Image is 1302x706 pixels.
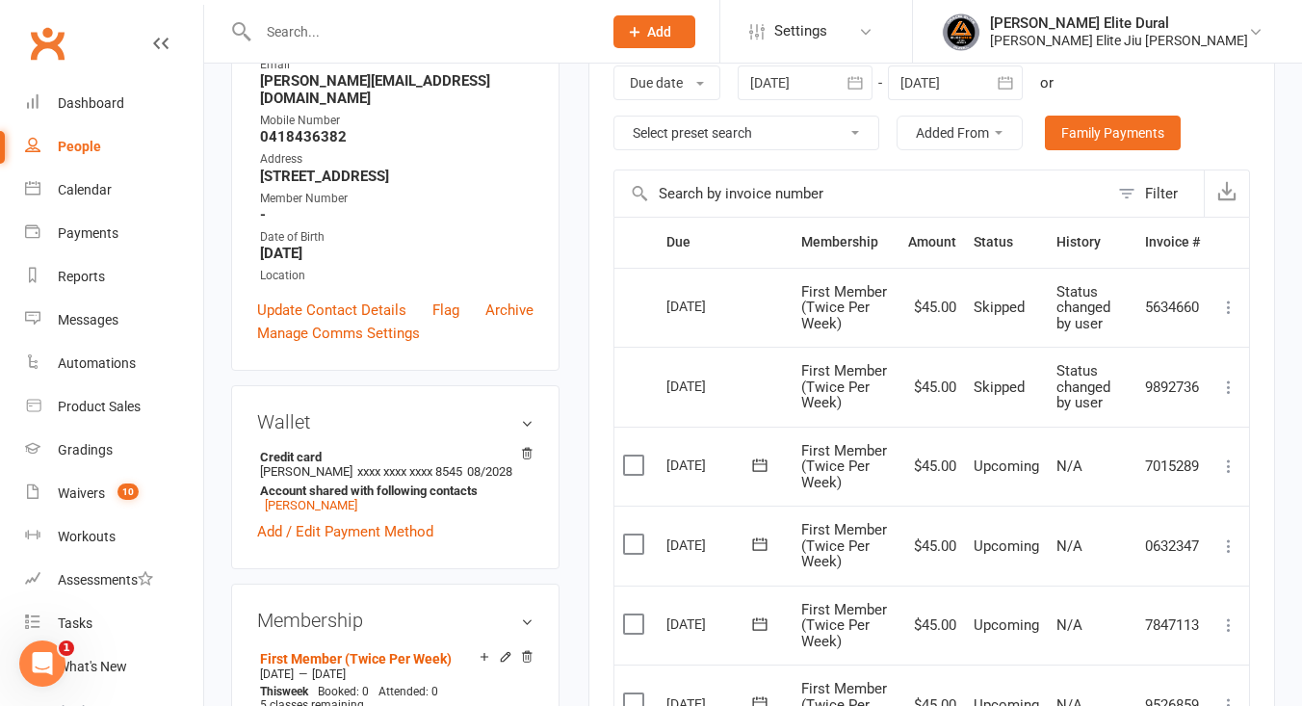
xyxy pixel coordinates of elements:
a: Automations [25,342,203,385]
span: Settings [774,10,827,53]
a: Gradings [25,429,203,472]
th: Due [658,218,793,267]
span: [DATE] [260,667,294,681]
span: First Member (Twice Per Week) [801,442,887,491]
th: History [1048,218,1136,267]
strong: [STREET_ADDRESS] [260,168,534,185]
div: Dashboard [58,95,124,111]
img: thumb_image1702864552.png [942,13,980,51]
div: [DATE] [666,609,755,639]
span: Attended: 0 [378,685,438,698]
span: N/A [1056,616,1082,634]
td: 7015289 [1136,427,1209,507]
div: Address [260,150,534,169]
div: [DATE] [666,530,755,560]
th: Invoice # [1136,218,1209,267]
div: Member Number [260,190,534,208]
span: First Member (Twice Per Week) [801,601,887,650]
a: Messages [25,299,203,342]
div: [DATE] [666,371,755,401]
div: Waivers [58,485,105,501]
th: Amount [899,218,965,267]
div: Filter [1145,182,1178,205]
input: Search... [252,18,588,45]
span: Booked: 0 [318,685,369,698]
div: What's New [58,659,127,674]
a: Archive [485,299,534,322]
div: Calendar [58,182,112,197]
span: Skipped [974,379,1025,396]
a: Waivers 10 [25,472,203,515]
div: [PERSON_NAME] Elite Dural [990,14,1248,32]
td: 7847113 [1136,586,1209,666]
span: xxxx xxxx xxxx 8545 [357,464,462,479]
button: Add [613,15,695,48]
strong: [DATE] [260,245,534,262]
div: week [255,685,313,698]
span: Status changed by user [1056,283,1110,332]
div: Tasks [58,615,92,631]
strong: Account shared with following contacts [260,484,524,498]
td: 5634660 [1136,268,1209,348]
span: First Member (Twice Per Week) [801,521,887,570]
button: Added From [897,116,1023,150]
span: 1 [59,641,74,656]
span: Upcoming [974,537,1039,555]
a: Manage Comms Settings [257,322,420,345]
td: 0632347 [1136,506,1209,586]
div: Mobile Number [260,112,534,130]
div: Date of Birth [260,228,534,247]
input: Search by invoice number [614,170,1108,217]
div: Automations [58,355,136,371]
div: People [58,139,101,154]
a: Calendar [25,169,203,212]
a: Workouts [25,515,203,559]
a: Dashboard [25,82,203,125]
a: Add / Edit Payment Method [257,520,433,543]
div: Assessments [58,572,153,588]
span: N/A [1056,458,1082,475]
div: [DATE] [666,291,755,321]
li: [PERSON_NAME] [257,447,534,515]
span: 08/2028 [467,464,512,479]
div: Reports [58,269,105,284]
span: Skipped [974,299,1025,316]
td: $45.00 [899,347,965,427]
div: [PERSON_NAME] Elite Jiu [PERSON_NAME] [990,32,1248,49]
a: Update Contact Details [257,299,406,322]
div: Gradings [58,442,113,458]
span: N/A [1056,537,1082,555]
div: Messages [58,312,118,327]
span: Upcoming [974,458,1039,475]
td: 9892736 [1136,347,1209,427]
strong: - [260,206,534,223]
span: First Member (Twice Per Week) [801,362,887,411]
span: 10 [117,484,139,500]
div: Payments [58,225,118,241]
a: Tasks [25,602,203,645]
h3: Membership [257,610,534,631]
span: First Member (Twice Per Week) [801,283,887,332]
a: Family Payments [1045,116,1181,150]
a: [PERSON_NAME] [265,498,357,512]
div: [DATE] [666,450,755,480]
td: $45.00 [899,268,965,348]
a: Assessments [25,559,203,602]
strong: 0418436382 [260,128,534,145]
td: $45.00 [899,427,965,507]
div: — [255,667,534,682]
td: $45.00 [899,506,965,586]
div: Email [260,56,534,74]
div: Location [260,267,534,285]
strong: [PERSON_NAME][EMAIL_ADDRESS][DOMAIN_NAME] [260,72,534,107]
a: First Member (Twice Per Week) [260,651,452,667]
strong: Credit card [260,450,524,464]
span: Upcoming [974,616,1039,634]
th: Status [965,218,1048,267]
a: Product Sales [25,385,203,429]
a: People [25,125,203,169]
div: or [1040,71,1054,94]
th: Membership [793,218,899,267]
span: Status changed by user [1056,362,1110,411]
a: Reports [25,255,203,299]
